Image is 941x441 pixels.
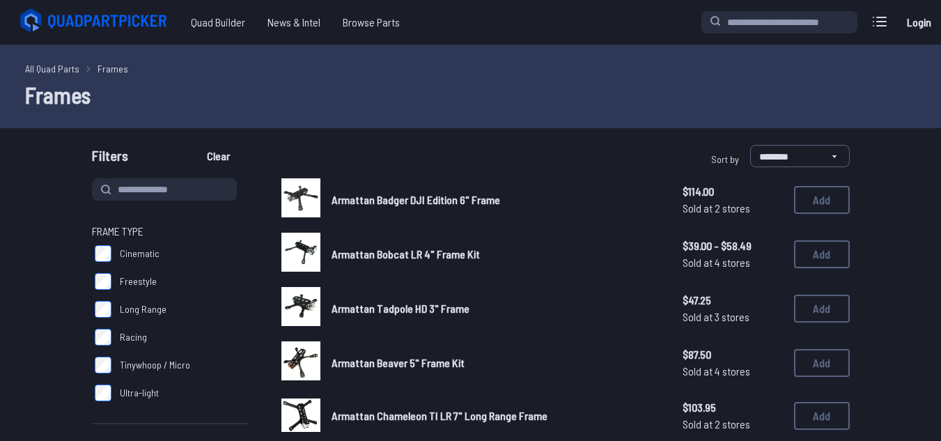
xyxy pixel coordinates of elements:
[281,178,320,217] img: image
[281,396,320,436] a: image
[683,238,783,254] span: $39.00 - $58.49
[683,200,783,217] span: Sold at 2 stores
[120,247,160,261] span: Cinematic
[332,300,660,317] a: Armattan Tadpole HD 3" Frame
[95,385,111,401] input: Ultra-light
[683,399,783,416] span: $103.95
[281,287,320,330] a: image
[92,145,128,173] span: Filters
[92,223,143,240] span: Frame Type
[281,233,320,272] img: image
[281,233,320,276] a: image
[95,273,111,290] input: Freestyle
[120,274,157,288] span: Freestyle
[711,153,739,165] span: Sort by
[25,78,917,111] h1: Frames
[281,287,320,326] img: image
[332,356,465,369] span: Armattan Beaver 5" Frame Kit
[95,245,111,262] input: Cinematic
[95,357,111,373] input: Tinywhoop / Micro
[683,292,783,309] span: $47.25
[120,358,190,372] span: Tinywhoop / Micro
[794,349,850,377] button: Add
[794,240,850,268] button: Add
[794,186,850,214] button: Add
[281,399,320,432] img: image
[332,193,500,206] span: Armattan Badger DJI Edition 6" Frame
[95,329,111,346] input: Racing
[794,402,850,430] button: Add
[683,346,783,363] span: $87.50
[332,408,660,424] a: Armattan Chameleon TI LR 7" Long Range Frame
[332,8,411,36] a: Browse Parts
[332,409,547,422] span: Armattan Chameleon TI LR 7" Long Range Frame
[95,301,111,318] input: Long Range
[794,295,850,323] button: Add
[25,61,79,76] a: All Quad Parts
[281,341,320,380] img: image
[120,330,147,344] span: Racing
[683,309,783,325] span: Sold at 3 stores
[281,341,320,385] a: image
[256,8,332,36] a: News & Intel
[332,246,660,263] a: Armattan Bobcat LR 4" Frame Kit
[120,386,159,400] span: Ultra-light
[195,145,242,167] button: Clear
[902,8,935,36] a: Login
[683,183,783,200] span: $114.00
[332,192,660,208] a: Armattan Badger DJI Edition 6" Frame
[683,254,783,271] span: Sold at 4 stores
[332,247,480,261] span: Armattan Bobcat LR 4" Frame Kit
[180,8,256,36] a: Quad Builder
[281,178,320,222] a: image
[683,416,783,433] span: Sold at 2 stores
[683,363,783,380] span: Sold at 4 stores
[332,355,660,371] a: Armattan Beaver 5" Frame Kit
[120,302,166,316] span: Long Range
[750,145,850,167] select: Sort by
[332,302,469,315] span: Armattan Tadpole HD 3" Frame
[98,61,128,76] a: Frames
